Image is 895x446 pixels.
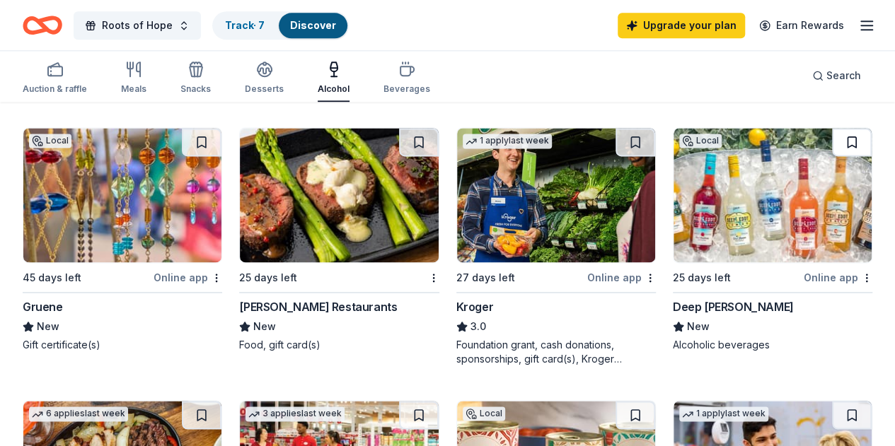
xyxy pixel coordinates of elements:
[246,406,345,421] div: 3 applies last week
[74,11,201,40] button: Roots of Hope
[239,127,439,352] a: Image for Perry's Restaurants25 days left[PERSON_NAME] RestaurantsNewFood, gift card(s)
[245,83,284,95] div: Desserts
[102,17,173,34] span: Roots of Hope
[121,55,146,102] button: Meals
[673,269,731,286] div: 25 days left
[751,13,853,38] a: Earn Rewards
[463,134,552,148] div: 1 apply last week
[154,269,222,286] div: Online app
[239,298,397,315] div: [PERSON_NAME] Restaurants
[23,128,221,262] img: Image for Gruene
[240,128,438,262] img: Image for Perry's Restaurants
[470,318,486,335] span: 3.0
[687,318,710,335] span: New
[23,55,87,102] button: Auction & raffle
[618,13,745,38] a: Upgrade your plan
[239,338,439,352] div: Food, gift card(s)
[673,298,794,315] div: Deep [PERSON_NAME]
[804,269,872,286] div: Online app
[456,127,656,366] a: Image for Kroger1 applylast week27 days leftOnline appKroger3.0Foundation grant, cash donations, ...
[801,61,872,90] button: Search
[239,269,297,286] div: 25 days left
[679,134,722,148] div: Local
[463,406,505,421] div: Local
[674,128,872,262] img: Image for Deep Eddy Vodka
[23,127,222,352] a: Image for GrueneLocal45 days leftOnline appGrueneNewGift certificate(s)
[23,8,62,42] a: Home
[290,19,336,31] a: Discover
[23,338,222,352] div: Gift certificate(s)
[456,338,656,366] div: Foundation grant, cash donations, sponsorships, gift card(s), Kroger products
[457,128,655,262] img: Image for Kroger
[245,55,284,102] button: Desserts
[23,298,63,315] div: Gruene
[383,55,430,102] button: Beverages
[29,134,71,148] div: Local
[225,19,265,31] a: Track· 7
[456,298,494,315] div: Kroger
[37,318,59,335] span: New
[29,406,128,421] div: 6 applies last week
[456,269,515,286] div: 27 days left
[212,11,349,40] button: Track· 7Discover
[673,338,872,352] div: Alcoholic beverages
[180,55,211,102] button: Snacks
[383,83,430,95] div: Beverages
[318,55,350,102] button: Alcohol
[673,127,872,352] a: Image for Deep Eddy VodkaLocal25 days leftOnline appDeep [PERSON_NAME]NewAlcoholic beverages
[318,83,350,95] div: Alcohol
[587,269,656,286] div: Online app
[679,406,768,421] div: 1 apply last week
[180,83,211,95] div: Snacks
[826,67,861,84] span: Search
[253,318,276,335] span: New
[23,83,87,95] div: Auction & raffle
[23,269,81,286] div: 45 days left
[121,83,146,95] div: Meals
